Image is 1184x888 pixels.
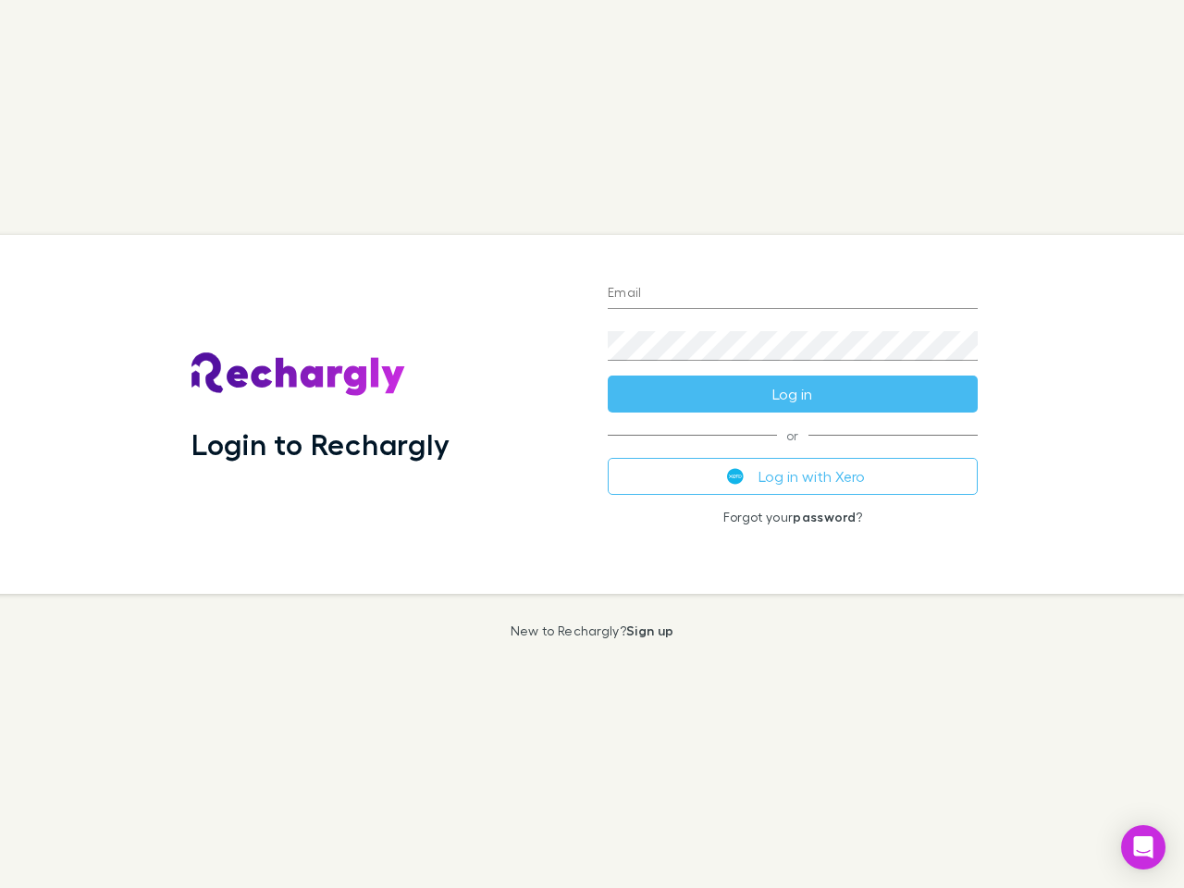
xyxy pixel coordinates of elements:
span: or [608,435,978,436]
p: Forgot your ? [608,510,978,524]
img: Xero's logo [727,468,744,485]
a: Sign up [626,623,673,638]
p: New to Rechargly? [511,623,674,638]
a: password [793,509,856,524]
h1: Login to Rechargly [191,426,450,462]
div: Open Intercom Messenger [1121,825,1165,869]
img: Rechargly's Logo [191,352,406,397]
button: Log in [608,376,978,413]
button: Log in with Xero [608,458,978,495]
